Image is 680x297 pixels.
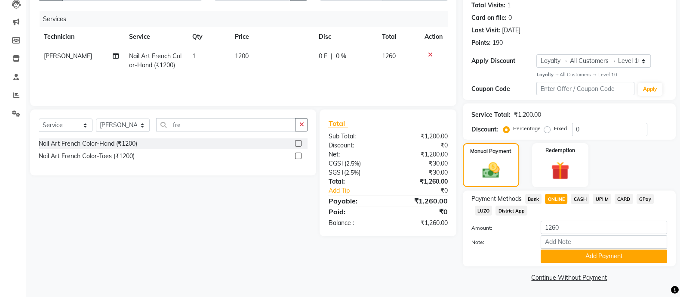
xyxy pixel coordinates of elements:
span: 2.5% [346,160,359,167]
span: ONLINE [545,194,567,204]
th: Total [377,27,419,47]
button: Add Payment [541,250,667,263]
span: Nail Art French Color-Hand (₹1200) [129,52,182,69]
div: Service Total: [471,110,511,119]
th: Price [230,27,314,47]
div: ₹0 [388,206,454,217]
span: CARD [615,194,633,204]
div: Nail Art French Color-Toes (₹1200) [39,152,135,161]
div: 190 [492,38,503,47]
div: Apply Discount [471,56,537,66]
div: ₹0 [399,186,454,195]
div: Points: [471,38,491,47]
span: CGST [328,159,344,167]
span: 1200 [235,52,249,60]
div: Last Visit: [471,26,500,35]
span: Payment Methods [471,194,522,203]
button: Apply [638,83,662,96]
div: Sub Total: [322,132,388,141]
th: Technician [39,27,124,47]
th: Qty [187,27,229,47]
div: Net: [322,150,388,159]
input: Amount [541,221,667,234]
div: Services [40,11,454,27]
th: Service [124,27,187,47]
label: Fixed [554,125,567,132]
div: Payable: [322,196,388,206]
div: Card on file: [471,13,507,22]
div: Discount: [471,125,498,134]
span: Bank [525,194,542,204]
input: Search or Scan [156,118,295,131]
div: ₹1,260.00 [388,196,454,206]
span: [PERSON_NAME] [44,52,92,60]
div: ₹1,260.00 [388,177,454,186]
a: Continue Without Payment [465,273,674,282]
a: Add Tip [322,186,399,195]
label: Amount: [465,224,535,232]
label: Redemption [545,147,575,154]
div: Balance : [322,219,388,228]
span: 0 % [336,52,346,61]
div: Nail Art French Color-Hand (₹1200) [39,139,137,148]
label: Note: [465,238,535,246]
div: ₹1,200.00 [514,110,541,119]
div: All Customers → Level 10 [536,71,667,78]
span: LUZO [475,206,492,216]
img: _cash.svg [477,160,505,180]
input: Enter Offer / Coupon Code [536,82,634,95]
div: Total Visits: [471,1,505,10]
th: Disc [314,27,377,47]
div: ₹30.00 [388,168,454,177]
span: 2.5% [345,169,358,176]
span: | [331,52,332,61]
th: Action [419,27,448,47]
img: _gift.svg [545,159,575,182]
label: Percentage [513,125,541,132]
div: Coupon Code [471,84,537,94]
div: [DATE] [502,26,520,35]
div: ₹1,260.00 [388,219,454,228]
span: SGST [328,169,344,176]
span: GPay [637,194,654,204]
div: ( ) [322,159,388,168]
div: 1 [507,1,511,10]
label: Manual Payment [470,147,511,155]
span: Total [328,119,348,128]
div: ₹30.00 [388,159,454,168]
div: ₹0 [388,141,454,150]
div: ₹1,200.00 [388,150,454,159]
span: 0 F [319,52,327,61]
strong: Loyalty → [536,72,559,78]
div: Paid: [322,206,388,217]
div: 0 [508,13,512,22]
span: District App [495,206,527,216]
div: Discount: [322,141,388,150]
div: ( ) [322,168,388,177]
div: ₹1,200.00 [388,132,454,141]
span: CASH [571,194,589,204]
input: Add Note [541,235,667,249]
span: 1 [192,52,196,60]
span: UPI M [593,194,611,204]
span: 1260 [382,52,396,60]
div: Total: [322,177,388,186]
